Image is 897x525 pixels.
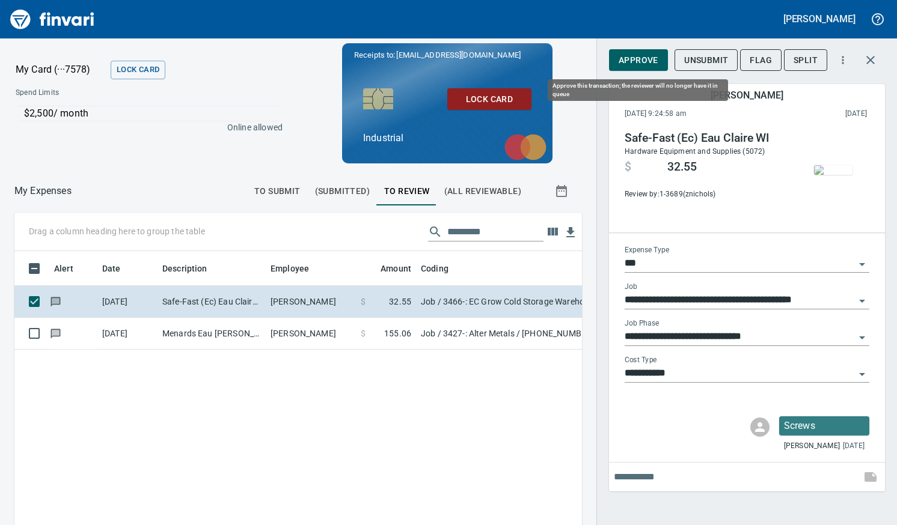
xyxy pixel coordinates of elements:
[29,225,205,237] p: Drag a column heading here to group the table
[740,49,782,71] button: Flag
[271,261,325,276] span: Employee
[389,296,411,308] span: 32.55
[856,46,885,74] button: Close transaction
[625,108,766,120] span: [DATE] 9:24:58 am
[49,329,62,337] span: Has messages
[254,184,301,199] span: To Submit
[675,49,738,71] button: Unsubmit
[361,296,366,308] span: $
[667,160,697,174] span: 32.55
[158,318,266,350] td: Menards Eau [PERSON_NAME] [PERSON_NAME] Eau [PERSON_NAME]
[711,89,783,102] h5: [PERSON_NAME]
[457,92,522,107] span: Lock Card
[784,49,827,71] button: Split
[266,286,356,318] td: [PERSON_NAME]
[562,223,580,241] button: Download Table
[625,189,785,201] span: Review by: 1-3689 (znichols)
[421,261,448,276] span: Coding
[543,223,562,241] button: Choose columns to display
[750,53,772,68] span: Flag
[54,261,73,276] span: Alert
[625,131,785,145] h4: Safe-Fast (Ec) Eau Claire WI
[843,440,865,452] span: [DATE]
[395,49,521,61] span: [EMAIL_ADDRESS][DOMAIN_NAME]
[24,106,281,121] p: $2,500 / month
[315,184,370,199] span: (Submitted)
[784,440,840,452] span: [PERSON_NAME]
[854,366,871,383] button: Open
[854,256,871,273] button: Open
[14,184,72,198] p: My Expenses
[381,261,411,276] span: Amount
[365,261,411,276] span: Amount
[783,13,856,25] h5: [PERSON_NAME]
[421,261,464,276] span: Coding
[14,184,72,198] nav: breadcrumb
[625,357,657,364] label: Cost Type
[619,53,658,68] span: Approve
[625,284,637,291] label: Job
[162,261,207,276] span: Description
[363,131,531,145] p: Industrial
[854,329,871,346] button: Open
[625,320,659,327] label: Job Phase
[384,327,411,339] span: 155.06
[444,184,521,199] span: (All Reviewable)
[543,177,582,205] button: Show transactions within a particular date range
[97,286,158,318] td: [DATE]
[158,286,266,318] td: Safe-Fast (Ec) Eau Claire WI
[856,463,885,491] span: This records your note into the expense. If you would like to send a message to an employee inste...
[416,318,717,350] td: Job / 3427-: Alter Metals / [PHONE_NUMBER]: Fasteners & Adhesives - Carpentry / 2: Material
[6,121,283,133] p: Online allowed
[49,297,62,305] span: Has messages
[447,88,531,111] button: Lock Card
[16,62,106,77] p: My Card (···7578)
[266,318,356,350] td: [PERSON_NAME]
[102,261,136,276] span: Date
[16,87,170,99] span: Spend Limits
[814,165,853,175] img: receipts%2Fmarketjohnson%2F2025-08-27%2FcKRq5RgkWaeAFblBOmCV2fLPA2s2__nXaFQisbQwf50S1KT3Wg_thumb.jpg
[54,261,89,276] span: Alert
[625,160,631,174] span: $
[830,47,856,73] button: More
[416,286,717,318] td: Job / 3466-: EC Grow Cold Storage Warehouse Addition / 06987-48-: Fasteners & Adhesives / 2: Mate...
[609,49,668,71] button: Approve
[766,108,867,120] span: This charge was settled by the merchant and appears on the 2025/08/31 statement.
[684,53,728,68] span: Unsubmit
[784,419,865,433] p: Screws
[162,261,223,276] span: Description
[102,261,121,276] span: Date
[361,327,366,339] span: $
[854,293,871,309] button: Open
[354,49,540,61] p: Receipts to:
[111,61,165,79] button: Lock Card
[794,53,818,68] span: Split
[625,247,669,254] label: Expense Type
[7,5,97,34] img: Finvari
[97,318,158,350] td: [DATE]
[498,128,553,166] img: mastercard.svg
[117,63,159,77] span: Lock Card
[780,10,859,28] button: [PERSON_NAME]
[271,261,309,276] span: Employee
[625,147,765,156] span: Hardware Equipment and Supplies (5072)
[384,184,430,199] span: To Review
